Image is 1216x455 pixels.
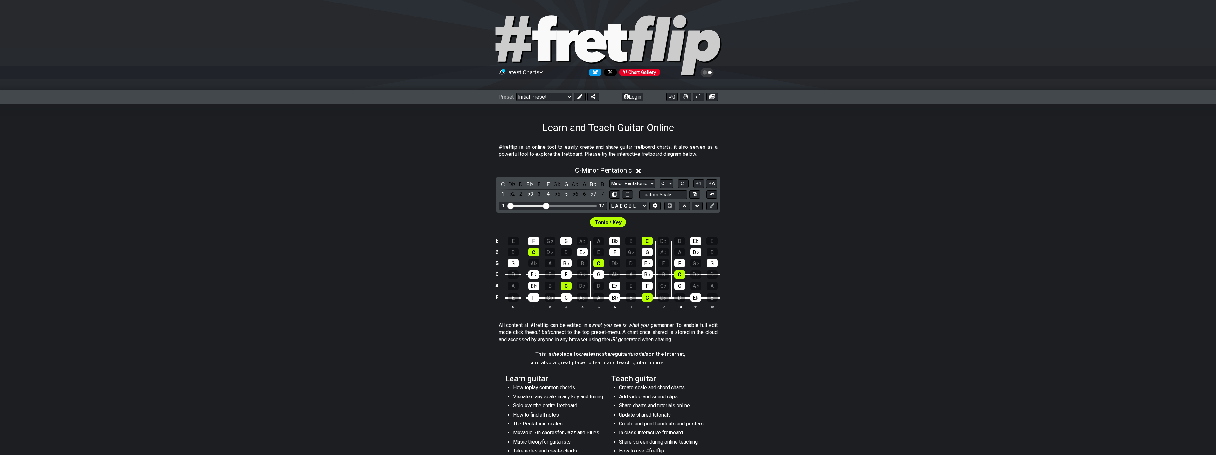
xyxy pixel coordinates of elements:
[666,93,678,101] button: 0
[513,402,604,411] li: Solo over
[574,303,590,310] th: 4
[642,237,653,245] div: C
[690,282,701,290] div: A♭
[574,93,586,101] button: Edit Preset
[626,293,636,302] div: B
[553,180,561,189] div: toggle pitch class
[609,270,620,279] div: A♭
[579,351,593,357] em: create
[593,293,604,302] div: A
[690,293,701,302] div: E♭
[561,248,572,256] div: D
[493,246,501,258] td: B
[692,202,703,210] button: Move down
[619,402,710,411] li: Share charts and tutorials online
[674,293,685,302] div: D
[505,303,521,310] th: 0
[545,293,555,302] div: G♭
[674,282,685,290] div: G
[526,190,534,198] div: toggle scale degree
[619,420,710,429] li: Create and print handouts and posters
[513,439,542,445] span: Music theory
[658,270,669,279] div: B
[580,190,588,198] div: toggle scale degree
[609,237,620,245] div: B♭
[528,248,539,256] div: C
[513,429,604,438] li: for Jazz and Blues
[513,421,563,427] span: The Pentatonic scales
[528,259,539,267] div: A♭
[622,93,643,101] button: Login
[674,270,685,279] div: C
[664,202,675,210] button: Toggle horizontal chord view
[598,180,607,189] div: toggle pitch class
[513,438,604,447] li: for guitarists
[493,258,501,269] td: G
[626,248,636,256] div: G♭
[560,237,572,245] div: G
[642,270,653,279] div: B♭
[545,270,555,279] div: E
[625,237,636,245] div: B
[577,293,588,302] div: A♭
[609,202,647,210] select: Tuning
[528,282,539,290] div: B♭
[508,282,519,290] div: A
[590,303,607,310] th: 5
[609,259,620,267] div: D♭
[577,270,588,279] div: G♭
[552,351,559,357] em: the
[508,180,516,189] div: toggle pitch class
[545,248,555,256] div: D♭
[609,179,655,188] select: Scale
[707,282,718,290] div: A
[622,190,633,199] button: Delete
[586,69,601,76] a: Follow #fretflip at Bluesky
[562,180,570,189] div: toggle pitch class
[542,303,558,310] th: 2
[542,121,674,134] h1: Learn and Teach Guitar Online
[609,248,620,256] div: F
[690,259,701,267] div: G♭
[553,190,561,198] div: toggle scale degree
[599,203,604,209] div: 12
[493,280,501,292] td: A
[544,180,552,189] div: toggle pitch class
[589,190,598,198] div: toggle scale degree
[693,179,704,188] button: 1
[690,248,701,256] div: B♭
[655,303,671,310] th: 9
[706,237,718,245] div: E
[658,259,669,267] div: E
[678,179,689,188] button: C..
[609,190,620,199] button: Copy
[513,412,559,418] span: How to find all notes
[602,351,615,357] em: share
[517,180,525,189] div: toggle pitch class
[589,180,598,189] div: toggle pitch class
[528,237,539,245] div: F
[660,179,673,188] select: Tonic/Root
[680,93,691,101] button: Toggle Dexterity for all fretkits
[513,430,557,436] span: Movable 7th chords
[704,303,720,310] th: 12
[587,93,599,101] button: Share Preset
[571,190,580,198] div: toggle scale degree
[639,303,655,310] th: 8
[577,282,588,290] div: D♭
[642,259,653,267] div: E♭
[544,237,555,245] div: G♭
[595,218,622,227] span: First enable full edit mode to edit
[508,190,516,198] div: toggle scale degree
[674,259,685,267] div: F
[593,282,604,290] div: D
[617,69,660,76] a: #fretflip at Pinterest
[493,269,501,280] td: D
[619,384,710,393] li: Create scale and chord charts
[580,180,588,189] div: toggle pitch class
[642,293,653,302] div: C
[502,203,505,209] div: 1
[707,248,718,256] div: B
[593,237,604,245] div: A
[658,237,669,245] div: D♭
